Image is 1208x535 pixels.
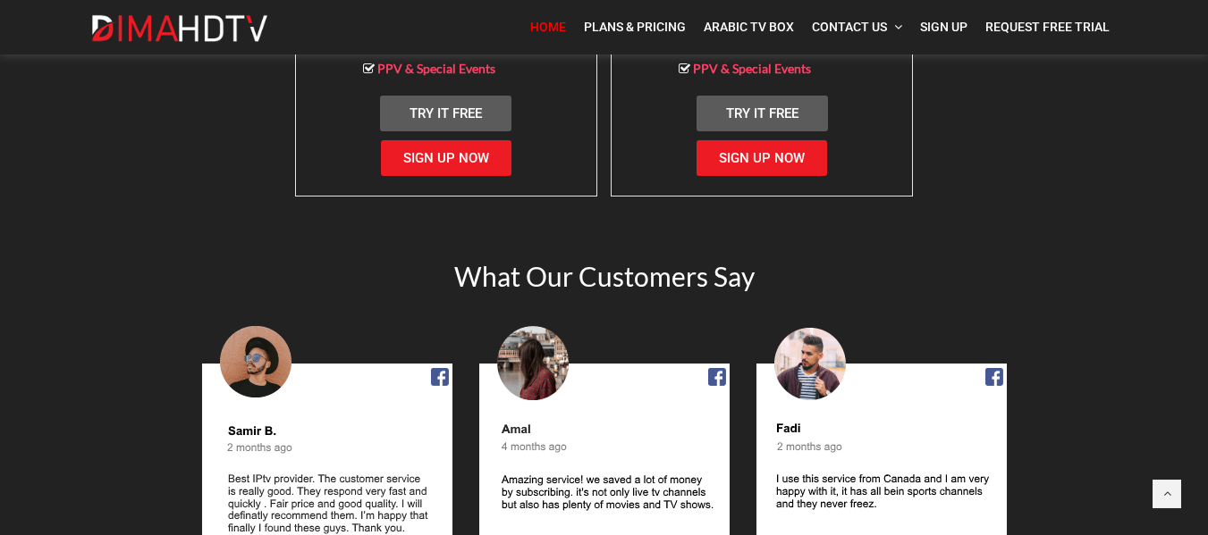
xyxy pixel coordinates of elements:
span: Home [530,20,566,34]
a: Try It Free [380,96,511,131]
a: Back to top [1153,480,1181,508]
a: Home [521,9,575,46]
a: Arabic TV Box [695,9,803,46]
a: PPV & Special Events [377,61,495,76]
a: Plans & Pricing [575,9,695,46]
a: Try It Free [697,96,828,131]
span: Contact Us [812,20,887,34]
a: Sign Up Now [697,140,827,176]
span: Request Free Trial [985,20,1110,34]
a: PPV & Special Events [693,61,811,76]
span: Sign Up Now [403,150,489,166]
a: Request Free Trial [976,9,1119,46]
span: Try It Free [726,105,798,121]
a: Sign Up [911,9,976,46]
span: Sign Up [920,20,967,34]
span: What Our Customers Say [454,260,755,292]
span: Sign Up Now [719,150,805,166]
span: Arabic TV Box [704,20,794,34]
span: Plans & Pricing [584,20,686,34]
img: Dima HDTV [90,14,269,43]
a: Sign Up Now [381,140,511,176]
span: Try It Free [410,105,482,121]
a: Contact Us [803,9,911,46]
